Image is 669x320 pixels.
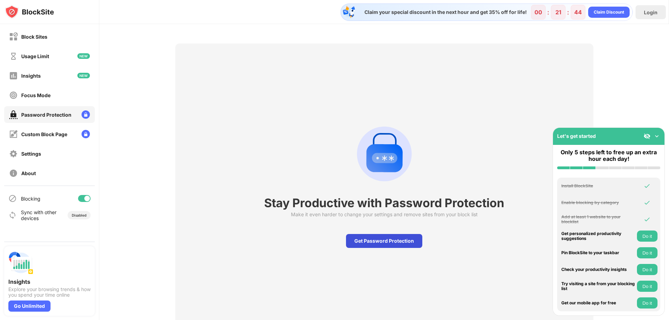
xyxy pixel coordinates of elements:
[82,130,90,138] img: lock-menu.svg
[594,9,624,16] div: Claim Discount
[637,297,658,309] button: Do it
[8,194,17,203] img: blocking-icon.svg
[653,133,660,140] img: omni-setup-toggle.svg
[8,287,91,298] div: Explore your browsing trends & how you spend your time online
[561,281,635,291] div: Try visiting a site from your blocking list
[264,196,504,210] div: Stay Productive with Password Protection
[351,120,418,187] div: animation
[9,169,18,178] img: about-off.svg
[644,9,658,15] div: Login
[637,264,658,275] button: Do it
[9,110,18,119] img: password-protection-on.svg
[21,53,49,59] div: Usage Limit
[9,52,18,61] img: time-usage-off.svg
[546,7,551,18] div: :
[535,9,542,16] div: 00
[555,9,561,16] div: 21
[346,234,422,248] div: Get Password Protection
[342,5,356,19] img: specialOfferDiscount.svg
[561,200,635,205] div: Enable blocking by category
[561,231,635,241] div: Get personalized productivity suggestions
[82,110,90,119] img: lock-menu.svg
[8,278,91,285] div: Insights
[644,199,651,206] img: omni-check.svg
[77,73,90,78] img: new-icon.svg
[561,301,635,305] div: Get our mobile app for free
[291,211,478,217] div: Make it even harder to change your settings and remove sites from your block list
[561,250,635,255] div: Pin BlockSite to your taskbar
[9,71,18,80] img: insights-off.svg
[557,133,596,139] div: Let's get started
[9,91,18,100] img: focus-off.svg
[566,7,571,18] div: :
[21,73,41,79] div: Insights
[77,53,90,59] img: new-icon.svg
[21,170,36,176] div: About
[9,32,18,41] img: block-off.svg
[644,216,651,223] img: omni-check.svg
[561,214,635,225] div: Add at least 1 website to your blocklist
[21,112,71,118] div: Password Protection
[574,9,582,16] div: 44
[644,133,651,140] img: eye-not-visible.svg
[637,247,658,258] button: Do it
[557,149,660,162] div: Only 5 steps left to free up an extra hour each day!
[9,130,18,139] img: customize-block-page-off.svg
[637,281,658,292] button: Do it
[8,250,33,275] img: push-insights.svg
[644,182,651,189] img: omni-check.svg
[21,131,67,137] div: Custom Block Page
[21,34,47,40] div: Block Sites
[21,196,40,202] div: Blocking
[561,184,635,188] div: Install BlockSite
[8,211,17,219] img: sync-icon.svg
[72,213,86,217] div: Disabled
[21,92,51,98] div: Focus Mode
[8,301,51,312] div: Go Unlimited
[5,5,54,19] img: logo-blocksite.svg
[9,149,18,158] img: settings-off.svg
[561,267,635,272] div: Check your productivity insights
[360,9,527,15] div: Claim your special discount in the next hour and get 35% off for life!
[637,231,658,242] button: Do it
[21,209,57,221] div: Sync with other devices
[21,151,41,157] div: Settings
